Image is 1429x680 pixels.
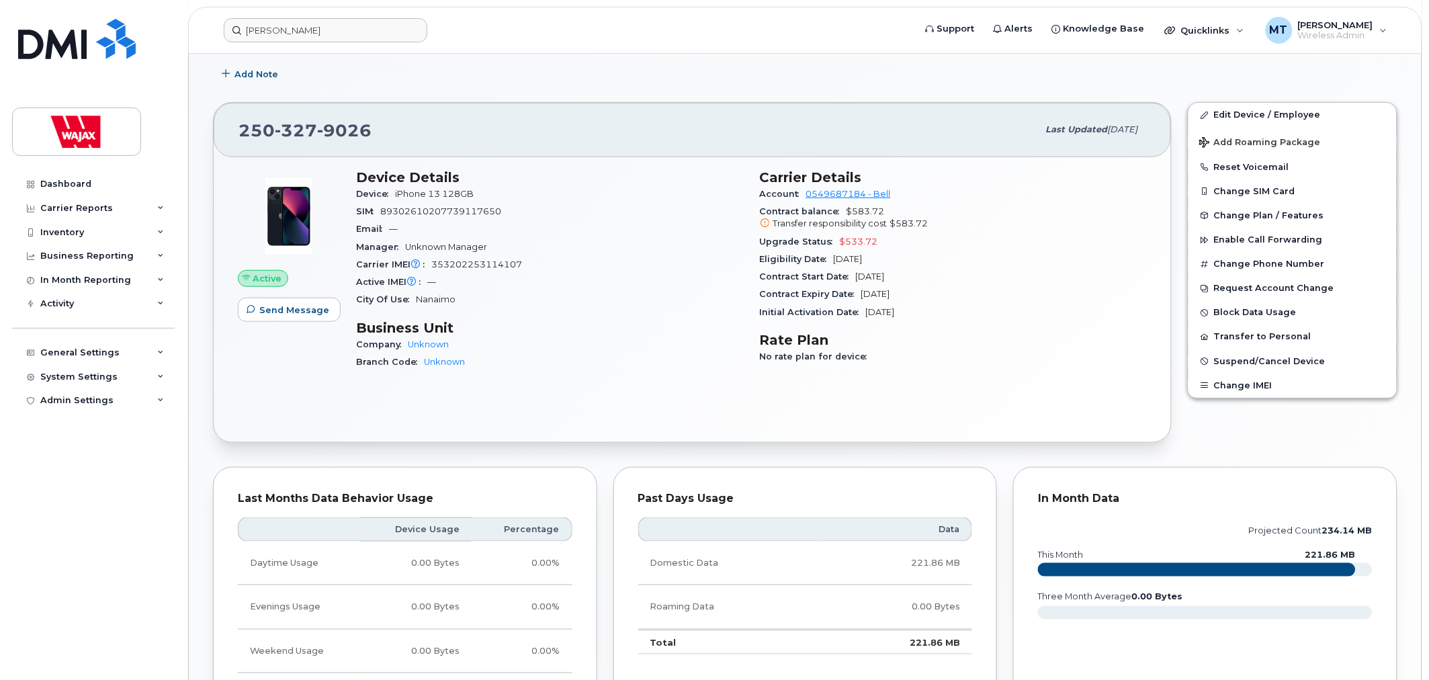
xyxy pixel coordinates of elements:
[1043,15,1154,42] a: Knowledge Base
[1214,235,1323,245] span: Enable Call Forwarding
[356,206,380,216] span: SIM
[356,189,395,199] span: Device
[823,517,972,542] th: Data
[356,339,408,349] span: Company
[1214,210,1324,220] span: Change Plan / Features
[1046,124,1108,134] span: Last updated
[472,630,572,673] td: 0.00%
[238,585,572,629] tr: Weekdays from 6:00pm to 8:00am
[356,242,405,252] span: Manager
[760,189,806,199] span: Account
[1037,550,1084,560] text: this month
[224,18,427,42] input: Find something...
[984,15,1043,42] a: Alerts
[1188,325,1397,349] button: Transfer to Personal
[416,294,456,304] span: Nanaimo
[1188,374,1397,398] button: Change IMEI
[1256,17,1397,44] div: Michael Tran
[760,289,861,299] span: Contract Expiry Date
[1188,300,1397,325] button: Block Data Usage
[1199,137,1321,150] span: Add Roaming Package
[238,492,572,505] div: Last Months Data Behavior Usage
[760,307,866,317] span: Initial Activation Date
[1188,128,1397,155] button: Add Roaming Package
[1298,19,1373,30] span: [PERSON_NAME]
[356,259,431,269] span: Carrier IMEI
[773,218,887,228] span: Transfer responsibility cost
[1037,591,1183,601] text: three month average
[834,254,863,264] span: [DATE]
[424,357,465,367] a: Unknown
[213,62,290,86] button: Add Note
[1038,492,1373,505] div: In Month Data
[1188,228,1397,252] button: Enable Call Forwarding
[395,189,474,199] span: iPhone 13 128GB
[361,630,472,673] td: 0.00 Bytes
[472,517,572,542] th: Percentage
[239,120,372,140] span: 250
[1108,124,1138,134] span: [DATE]
[760,271,856,282] span: Contract Start Date
[1188,155,1397,179] button: Reset Voicemail
[356,294,416,304] span: City Of Use
[1005,22,1033,36] span: Alerts
[1132,591,1183,601] tspan: 0.00 Bytes
[760,254,834,264] span: Eligibility Date
[760,169,1147,185] h3: Carrier Details
[356,357,424,367] span: Branch Code
[916,15,984,42] a: Support
[427,277,436,287] span: —
[1156,17,1254,44] div: Quicklinks
[238,630,572,673] tr: Friday from 6:00pm to Monday 8:00am
[638,630,824,655] td: Total
[823,630,972,655] td: 221.86 MB
[259,304,329,316] span: Send Message
[234,68,278,81] span: Add Note
[890,218,928,228] span: $583.72
[238,298,341,322] button: Send Message
[1188,179,1397,204] button: Change SIM Card
[823,585,972,629] td: 0.00 Bytes
[1249,525,1373,536] text: projected count
[408,339,449,349] a: Unknown
[1188,276,1397,300] button: Request Account Change
[1188,204,1397,228] button: Change Plan / Features
[1270,22,1288,38] span: MT
[238,630,361,673] td: Weekend Usage
[823,542,972,585] td: 221.86 MB
[405,242,487,252] span: Unknown Manager
[380,206,501,216] span: 89302610207739117650
[760,206,847,216] span: Contract balance
[866,307,895,317] span: [DATE]
[760,351,874,362] span: No rate plan for device
[1322,525,1373,536] tspan: 234.14 MB
[856,271,885,282] span: [DATE]
[238,585,361,629] td: Evenings Usage
[937,22,975,36] span: Support
[861,289,890,299] span: [DATE]
[472,542,572,585] td: 0.00%
[840,237,878,247] span: $533.72
[638,585,824,629] td: Roaming Data
[1298,30,1373,41] span: Wireless Admin
[361,542,472,585] td: 0.00 Bytes
[472,585,572,629] td: 0.00%
[361,585,472,629] td: 0.00 Bytes
[356,320,744,336] h3: Business Unit
[1181,25,1230,36] span: Quicklinks
[638,542,824,585] td: Domestic Data
[1188,252,1397,276] button: Change Phone Number
[356,169,744,185] h3: Device Details
[1305,550,1356,560] text: 221.86 MB
[253,272,282,285] span: Active
[638,492,973,505] div: Past Days Usage
[431,259,522,269] span: 353202253114107
[806,189,891,199] a: 0549687184 - Bell
[1188,349,1397,374] button: Suspend/Cancel Device
[249,176,329,257] img: image20231002-3703462-1ig824h.jpeg
[389,224,398,234] span: —
[760,237,840,247] span: Upgrade Status
[356,224,389,234] span: Email
[317,120,372,140] span: 9026
[760,206,1147,230] span: $583.72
